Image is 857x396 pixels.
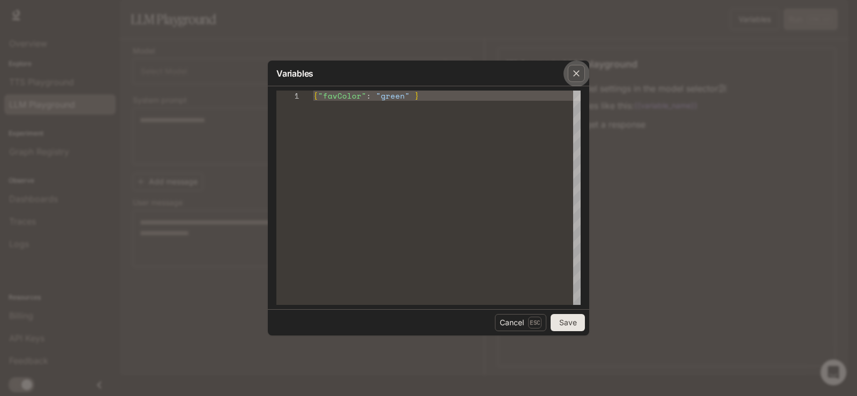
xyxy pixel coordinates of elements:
span: "green" [376,90,410,101]
p: Variables [276,67,313,80]
span: "favColor" [318,90,366,101]
button: CancelEsc [495,314,546,331]
span: : [366,90,371,101]
button: Save [551,314,585,331]
span: } [415,90,419,101]
div: 1 [276,91,299,101]
span: { [313,90,318,101]
p: Esc [528,317,542,328]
